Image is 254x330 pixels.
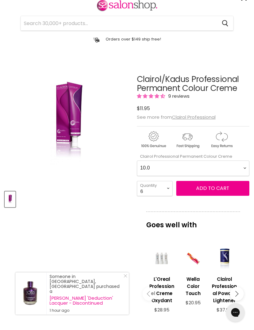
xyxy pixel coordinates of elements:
small: 1 hour ago [50,308,123,313]
div: Product thumbnails [4,190,132,207]
div: Clairol/Kadus Professional Permanent Colour Creme image. Click or Scroll to Zoom. [5,59,131,185]
p: Orders over $149 ship free! [106,36,161,42]
span: 4.56 stars [137,93,166,99]
button: Add to cart [176,181,249,196]
svg: Close Icon [124,274,127,278]
img: shipping.gif [171,130,204,149]
p: Goes well with [146,212,240,232]
h3: L'Oreal Professionel Creme Oxydant [149,276,174,304]
h1: Clairol/Kadus Professional Permanent Colour Creme [137,75,249,93]
button: Search [217,16,233,30]
span: 9 reviews [166,93,190,99]
select: Quantity [137,181,173,196]
a: Clairol Professional [172,114,216,120]
div: Someone in [GEOGRAPHIC_DATA], [GEOGRAPHIC_DATA] purchased a [50,274,123,313]
span: Add to cart [196,185,229,192]
a: [PERSON_NAME] 'Deduction' Lacquer - Discontinued [50,296,123,306]
a: Visit product page [15,272,46,315]
img: Clairol Professional Permanent Colour Creme [5,192,15,207]
h3: Wella Color Touch [181,276,206,297]
span: $11.95 [137,105,150,112]
span: $20.95 [186,299,201,306]
iframe: Gorgias live chat messenger [223,301,248,324]
span: $37.95 [217,306,232,313]
h3: Clairol Professional Powder Lightener [212,276,237,304]
img: genuine.gif [137,130,170,149]
label: Clairol Professional Permanent Colour Creme [137,153,232,159]
a: View product:Wella Color Touch [181,271,206,300]
span: $28.95 [154,306,169,313]
a: Close Notification [121,274,127,280]
form: Product [20,16,234,31]
a: View product:L'Oreal Professionel Creme Oxydant [149,271,174,307]
span: See more from [137,114,216,120]
img: returns.gif [205,130,238,149]
a: View product:Clairol Professional Powder Lightener [212,271,237,307]
input: Search [21,16,217,30]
